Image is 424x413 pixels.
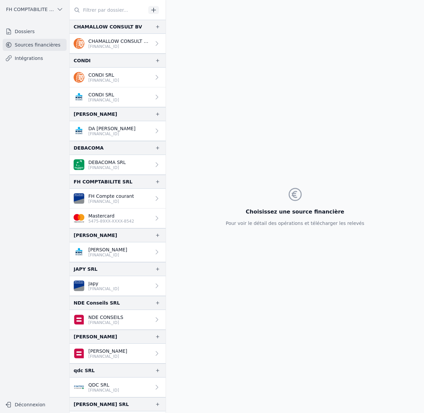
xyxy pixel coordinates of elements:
p: [PERSON_NAME] [88,348,127,354]
a: Mastercard 5475-89XX-XXXX-8542 [70,209,166,228]
button: Déconnexion [3,399,67,410]
a: NDE CONSEILS [FINANCIAL_ID] [70,310,166,330]
p: [FINANCIAL_ID] [88,199,134,204]
p: CONDI SRL [88,91,119,98]
div: CONDI [74,57,91,65]
a: [PERSON_NAME] [FINANCIAL_ID] [70,242,166,262]
img: belfius.png [74,314,84,325]
div: NDE Conseils SRL [74,299,120,307]
p: CHAMALLOW CONSULT SRL [88,38,151,45]
img: ing.png [74,72,84,83]
img: KBC_BRUSSELS_KREDBEBB.png [74,92,84,102]
p: [FINANCIAL_ID] [88,165,126,170]
a: CONDI SRL [FINANCIAL_ID] [70,87,166,107]
a: CHAMALLOW CONSULT SRL [FINANCIAL_ID] [70,34,166,54]
p: DEBACOMA SRL [88,159,126,166]
img: imageedit_2_6530439554.png [74,213,84,224]
img: FINTRO_BE_BUSINESS_GEBABEBB.png [74,382,84,393]
p: 5475-89XX-XXXX-8542 [88,219,134,224]
a: DEBACOMA SRL [FINANCIAL_ID] [70,155,166,175]
p: [FINANCIAL_ID] [88,131,136,137]
span: FH COMPTABILITE SRL [6,6,54,13]
img: BNP_BE_BUSINESS_GEBABEBB.png [74,159,84,170]
p: [FINANCIAL_ID] [88,388,119,393]
div: FH COMPTABILITE SRL [74,178,133,186]
div: [PERSON_NAME] [74,110,117,118]
a: Dossiers [3,25,67,37]
p: QDC SRL [88,382,119,388]
a: FH Compte courant [FINANCIAL_ID] [70,189,166,209]
h3: Choisissez une source financière [226,208,364,216]
p: DA [PERSON_NAME] [88,125,136,132]
p: [PERSON_NAME] [88,246,127,253]
a: [PERSON_NAME] [FINANCIAL_ID] [70,344,166,363]
a: Intégrations [3,52,67,64]
a: QDC SRL [FINANCIAL_ID] [70,378,166,397]
img: VAN_BREDA_JVBABE22XXX.png [74,193,84,204]
a: DA [PERSON_NAME] [FINANCIAL_ID] [70,121,166,141]
p: Japy [88,280,119,287]
div: JAPY SRL [74,265,97,273]
div: [PERSON_NAME] [74,333,117,341]
p: [FINANCIAL_ID] [88,252,127,258]
p: Pour voir le détail des opérations et télécharger les relevés [226,220,364,227]
p: NDE CONSEILS [88,314,123,321]
p: Mastercard [88,213,134,219]
button: FH COMPTABILITE SRL [3,4,67,15]
div: [PERSON_NAME] [74,231,117,239]
a: CONDI SRL [FINANCIAL_ID] [70,68,166,87]
a: Sources financières [3,39,67,51]
img: KBC_BRUSSELS_KREDBEBB.png [74,247,84,257]
img: belfius.png [74,348,84,359]
p: [FINANCIAL_ID] [88,354,127,359]
img: ing.png [74,38,84,49]
p: CONDI SRL [88,72,119,78]
p: [FINANCIAL_ID] [88,286,119,292]
p: [FINANCIAL_ID] [88,97,119,103]
a: Japy [FINANCIAL_ID] [70,276,166,296]
div: DEBACOMA [74,144,104,152]
p: [FINANCIAL_ID] [88,78,119,83]
img: VAN_BREDA_JVBABE22XXX.png [74,280,84,291]
input: Filtrer par dossier... [70,4,146,16]
div: qdc SRL [74,366,95,375]
div: CHAMALLOW CONSULT BV [74,23,142,31]
img: KBC_BRUSSELS_KREDBEBB.png [74,126,84,136]
p: FH Compte courant [88,193,134,199]
div: [PERSON_NAME] SRL [74,400,129,408]
p: [FINANCIAL_ID] [88,44,151,49]
p: [FINANCIAL_ID] [88,320,123,325]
